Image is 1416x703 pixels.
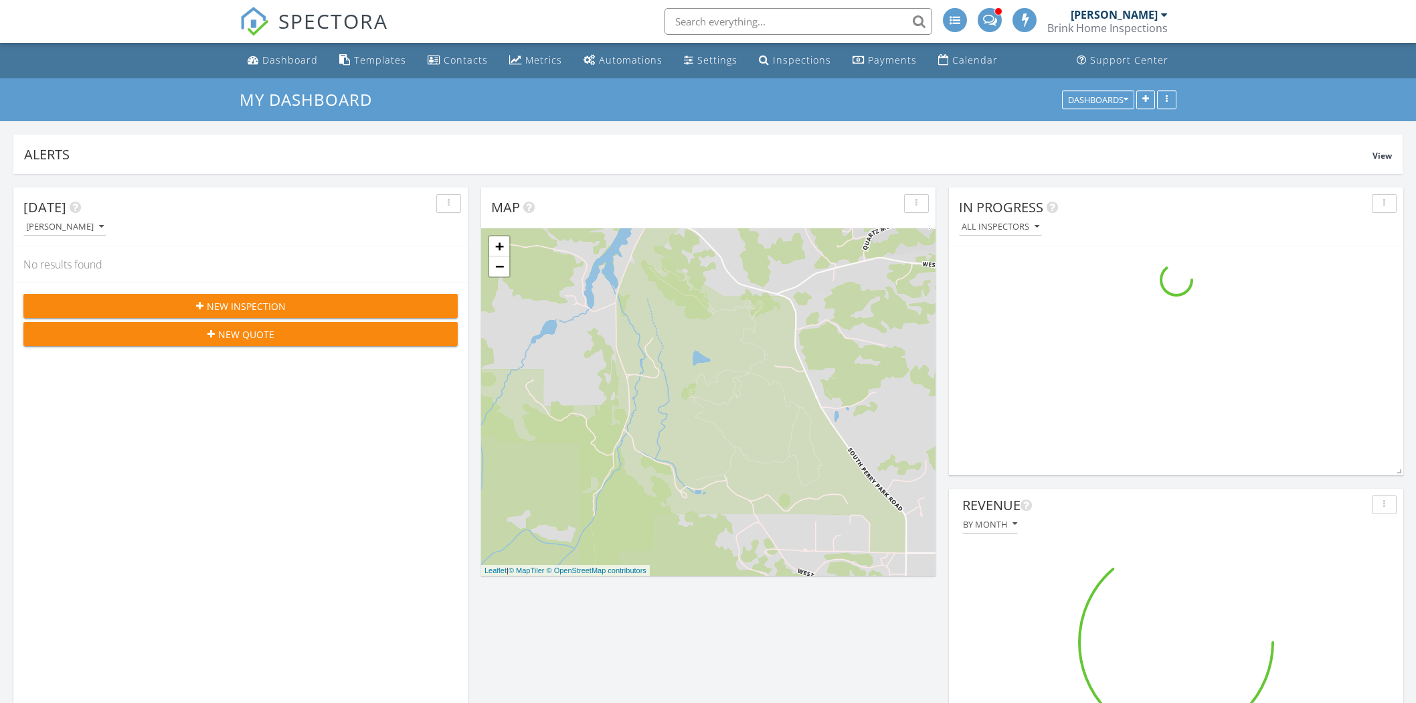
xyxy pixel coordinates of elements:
span: Map [491,198,520,216]
img: The Best Home Inspection Software - Spectora [240,7,269,36]
a: Contacts [422,48,493,73]
a: Settings [679,48,743,73]
div: Calendar [952,54,998,66]
a: © OpenStreetMap contributors [547,566,646,574]
a: Leaflet [484,566,507,574]
button: All Inspectors [959,218,1042,236]
a: SPECTORA [240,18,388,46]
div: Brink Home Inspections [1047,21,1168,35]
button: [PERSON_NAME] [23,218,106,236]
div: Alerts [24,145,1373,163]
div: All Inspectors [962,222,1039,232]
div: Dashboards [1068,95,1128,104]
span: SPECTORA [278,7,388,35]
button: New Quote [23,322,458,346]
a: Payments [847,48,922,73]
div: | [481,565,650,576]
div: [PERSON_NAME] [26,222,104,232]
span: [DATE] [23,198,66,216]
span: In Progress [959,198,1043,216]
a: Zoom out [489,256,509,277]
button: New Inspection [23,294,458,318]
a: Zoom in [489,236,509,256]
a: Calendar [933,48,1003,73]
a: Support Center [1071,48,1174,73]
a: © MapTiler [509,566,545,574]
div: Settings [697,54,737,66]
div: By month [963,520,1017,529]
div: No results found [13,246,468,283]
div: Revenue [962,495,1366,516]
span: View [1373,150,1392,161]
a: Automations (Advanced) [578,48,668,73]
div: Dashboard [262,54,318,66]
span: New Quote [218,327,274,341]
div: Support Center [1090,54,1168,66]
button: Dashboards [1062,90,1134,109]
a: Templates [334,48,412,73]
div: Metrics [525,54,562,66]
a: Dashboard [242,48,323,73]
input: Search everything... [665,8,932,35]
div: Templates [354,54,406,66]
div: Automations [599,54,662,66]
button: By month [962,516,1018,534]
a: Inspections [754,48,836,73]
div: [PERSON_NAME] [1071,8,1158,21]
a: My Dashboard [240,88,383,110]
div: Payments [868,54,917,66]
a: Metrics [504,48,567,73]
div: Contacts [444,54,488,66]
span: New Inspection [207,299,286,313]
div: Inspections [773,54,831,66]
